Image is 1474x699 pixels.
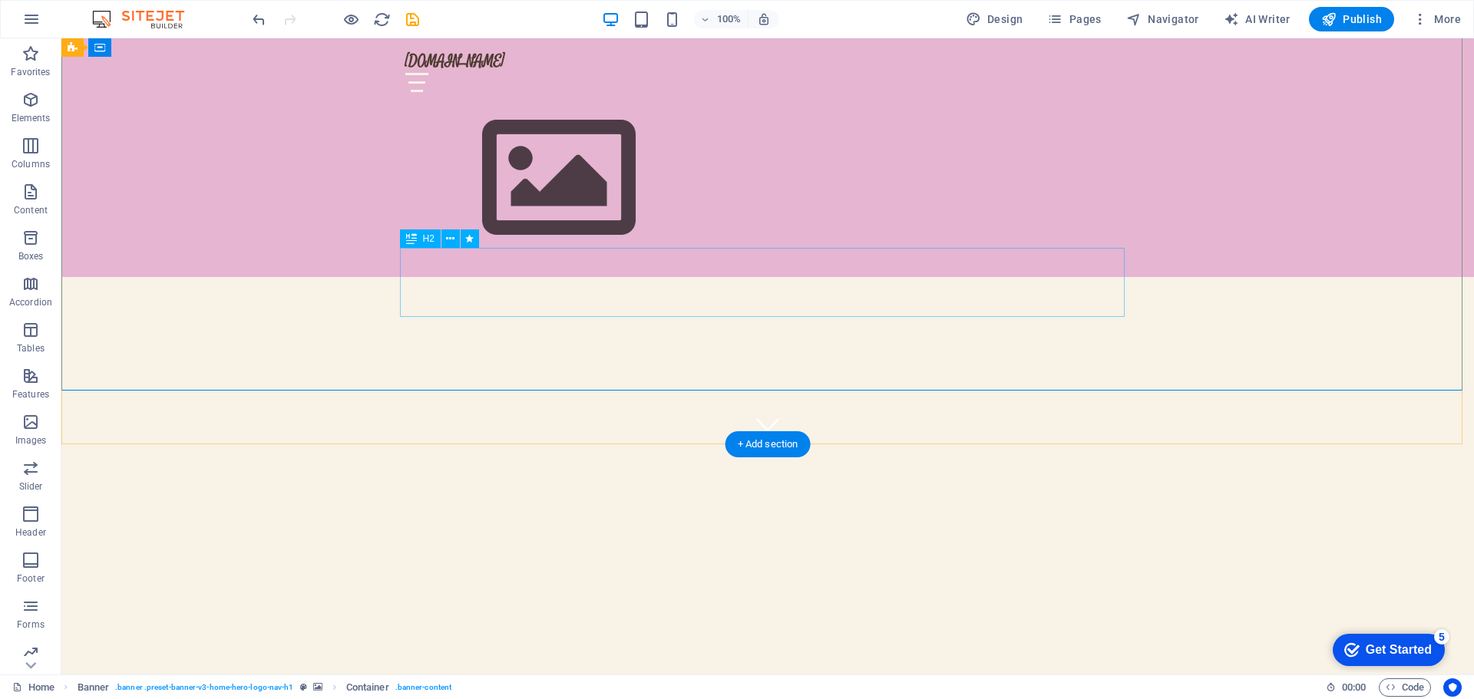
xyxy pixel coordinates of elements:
button: More [1406,7,1467,31]
div: Get Started [45,17,111,31]
button: reload [372,10,391,28]
p: Content [14,204,48,216]
span: : [1353,681,1355,693]
span: Navigator [1126,12,1199,27]
p: Forms [17,618,45,631]
button: Design [960,7,1029,31]
button: AI Writer [1218,7,1297,31]
button: Code [1379,678,1431,697]
h6: Session time [1326,678,1367,697]
p: Tables [17,342,45,354]
button: Click here to leave preview mode and continue editing [342,10,360,28]
p: Favorites [11,66,50,78]
div: 5 [114,3,129,18]
img: Editor Logo [88,10,203,28]
button: Navigator [1120,7,1205,31]
span: Publish [1321,12,1382,27]
i: This element contains a background [313,683,322,691]
button: 100% [694,10,749,28]
p: Footer [17,572,45,585]
div: Design (Ctrl+Alt+Y) [960,7,1029,31]
p: Slider [19,480,43,493]
button: Usercentrics [1443,678,1462,697]
p: Images [15,434,47,447]
span: Code [1386,678,1424,697]
span: AI Writer [1224,12,1291,27]
i: This element is a customizable preset [300,683,307,691]
i: Undo: Add element (Ctrl+Z) [250,11,268,28]
nav: breadcrumb [78,678,452,697]
i: Save (Ctrl+S) [404,11,421,28]
span: Design [966,12,1023,27]
h6: 100% [717,10,742,28]
span: H2 [423,234,435,243]
p: Accordion [9,296,52,308]
span: . banner-content [395,678,451,697]
span: Click to select. Double-click to edit [78,678,110,697]
button: Pages [1041,7,1107,31]
p: Features [12,388,49,401]
span: 00 00 [1342,678,1366,697]
span: Pages [1047,12,1101,27]
button: save [403,10,421,28]
p: Columns [12,158,50,170]
span: Click to select. Double-click to edit [346,678,389,697]
i: Reload page [373,11,391,28]
div: Get Started 5 items remaining, 0% complete [12,8,124,40]
button: Publish [1309,7,1394,31]
i: On resize automatically adjust zoom level to fit chosen device. [757,12,771,26]
button: undo [250,10,268,28]
span: . banner .preset-banner-v3-home-hero-logo-nav-h1 [115,678,293,697]
p: Elements [12,112,51,124]
p: Header [15,526,46,539]
a: Click to cancel selection. Double-click to open Pages [12,678,55,697]
span: More [1413,12,1461,27]
p: Boxes [18,250,44,262]
div: + Add section [725,431,811,457]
